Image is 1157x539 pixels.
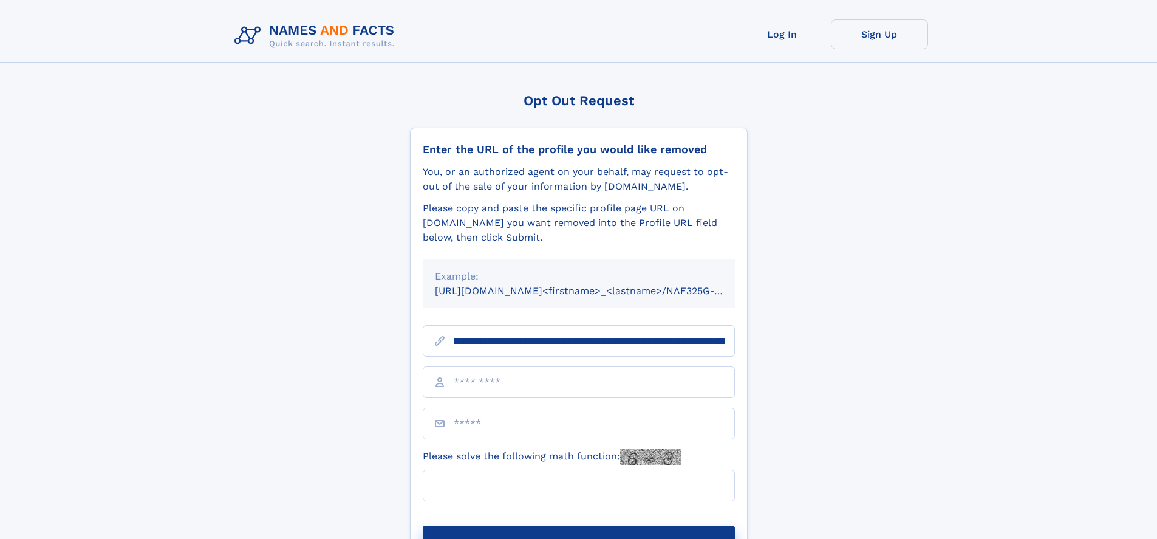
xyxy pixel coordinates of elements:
[435,269,723,284] div: Example:
[831,19,928,49] a: Sign Up
[734,19,831,49] a: Log In
[423,143,735,156] div: Enter the URL of the profile you would like removed
[410,93,748,108] div: Opt Out Request
[423,201,735,245] div: Please copy and paste the specific profile page URL on [DOMAIN_NAME] you want removed into the Pr...
[230,19,404,52] img: Logo Names and Facts
[423,165,735,194] div: You, or an authorized agent on your behalf, may request to opt-out of the sale of your informatio...
[423,449,681,465] label: Please solve the following math function:
[435,285,758,297] small: [URL][DOMAIN_NAME]<firstname>_<lastname>/NAF325G-xxxxxxxx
